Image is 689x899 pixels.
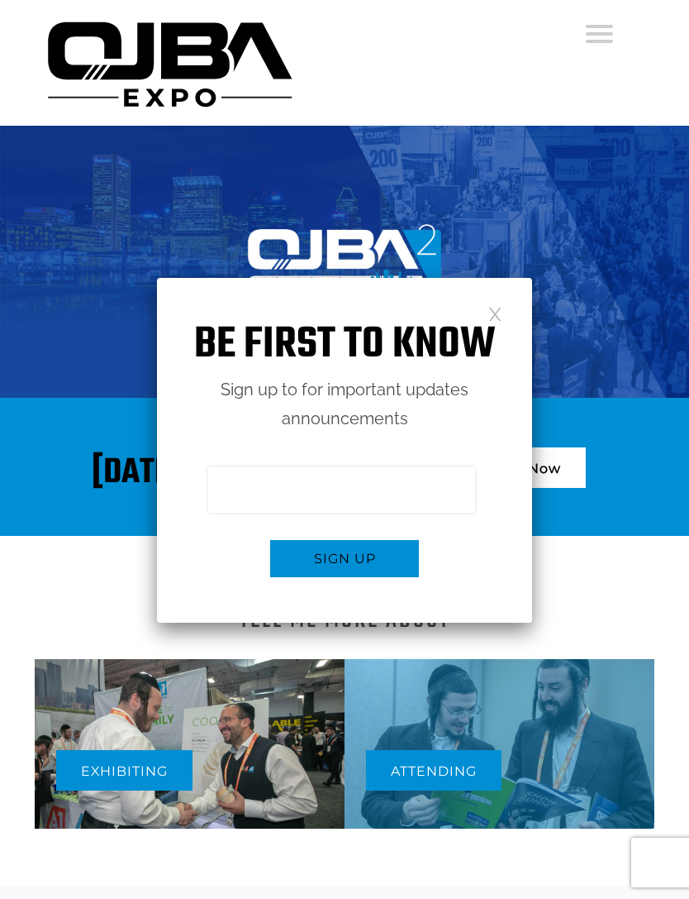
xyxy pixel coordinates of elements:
p: Sign up to for important updates announcements [176,375,514,433]
a: Attending [366,750,501,791]
a: Close [488,306,502,320]
a: Register Now [437,447,586,488]
div: [DATE] [92,435,182,511]
a: Exhibiting [56,750,192,791]
h1: Be first to know [176,319,514,371]
button: Sign up [270,540,419,577]
h1: Tell me more About [240,610,450,630]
